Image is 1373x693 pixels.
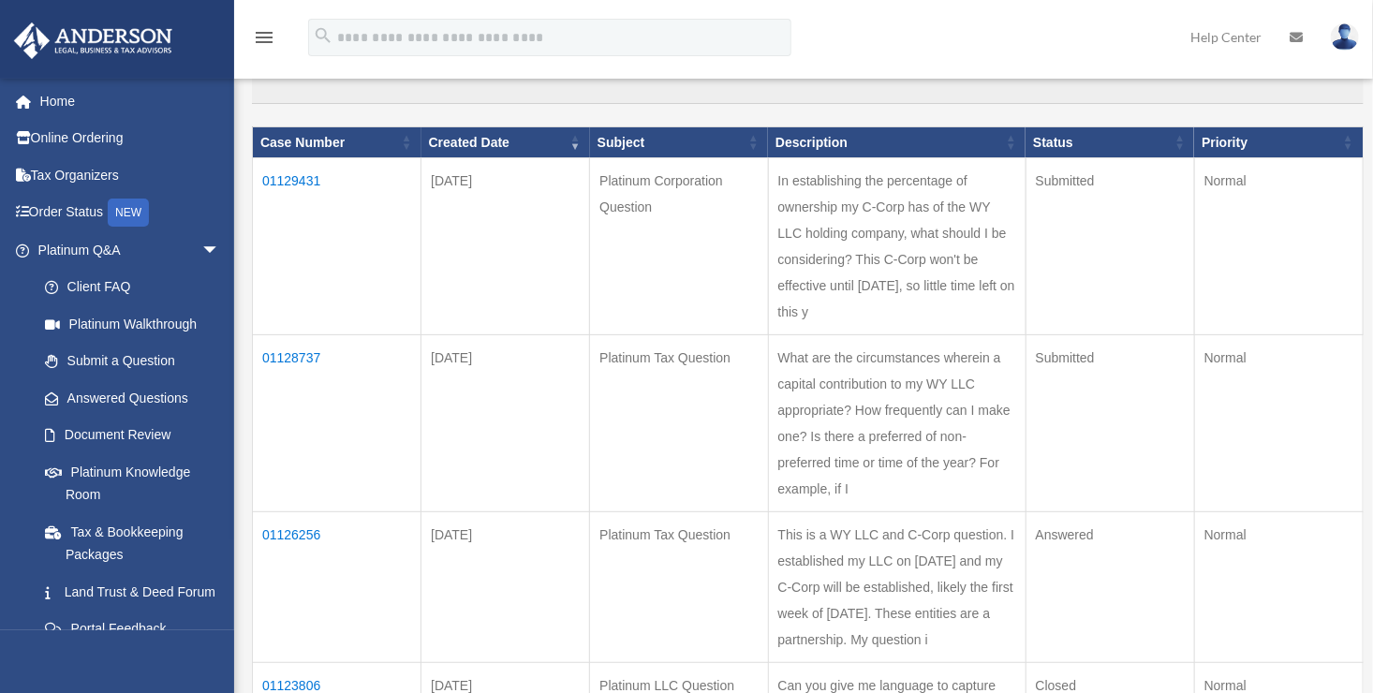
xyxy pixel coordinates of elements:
div: NEW [108,199,149,227]
td: 01128737 [253,335,421,512]
td: 01126256 [253,512,421,663]
td: What are the circumstances wherein a capital contribution to my WY LLC appropriate? How frequentl... [768,335,1026,512]
td: This is a WY LLC and C-Corp question. I established my LLC on [DATE] and my C-Corp will be establ... [768,512,1026,663]
a: Tax & Bookkeeping Packages [26,513,239,573]
i: search [313,25,333,46]
td: Platinum Tax Question [590,335,768,512]
td: Normal [1194,512,1363,663]
th: Created Date: activate to sort column ascending [421,126,590,158]
th: Priority: activate to sort column ascending [1194,126,1363,158]
a: Document Review [26,417,239,454]
td: [DATE] [421,158,590,335]
td: Platinum Corporation Question [590,158,768,335]
td: 01129431 [253,158,421,335]
a: Platinum Walkthrough [26,305,239,343]
td: Submitted [1026,335,1194,512]
a: Answered Questions [26,379,229,417]
td: [DATE] [421,512,590,663]
th: Case Number: activate to sort column ascending [253,126,421,158]
a: Home [13,82,248,120]
td: Normal [1194,335,1363,512]
input: Search: [252,68,1364,104]
td: In establishing the percentage of ownership my C-Corp has of the WY LLC holding company, what sho... [768,158,1026,335]
td: Answered [1026,512,1194,663]
a: Online Ordering [13,120,248,157]
a: Portal Feedback [26,611,239,648]
span: arrow_drop_down [201,231,239,270]
td: Submitted [1026,158,1194,335]
a: menu [253,33,275,49]
th: Subject: activate to sort column ascending [590,126,768,158]
a: Platinum Knowledge Room [26,453,239,513]
a: Submit a Question [26,343,239,380]
td: Normal [1194,158,1363,335]
img: Anderson Advisors Platinum Portal [8,22,178,59]
td: [DATE] [421,335,590,512]
a: Tax Organizers [13,156,248,194]
th: Status: activate to sort column ascending [1026,126,1194,158]
th: Description: activate to sort column ascending [768,126,1026,158]
td: Platinum Tax Question [590,512,768,663]
i: menu [253,26,275,49]
a: Platinum Q&Aarrow_drop_down [13,231,239,269]
a: Client FAQ [26,269,239,306]
a: Order StatusNEW [13,194,248,232]
a: Land Trust & Deed Forum [26,573,239,611]
img: User Pic [1331,23,1359,51]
